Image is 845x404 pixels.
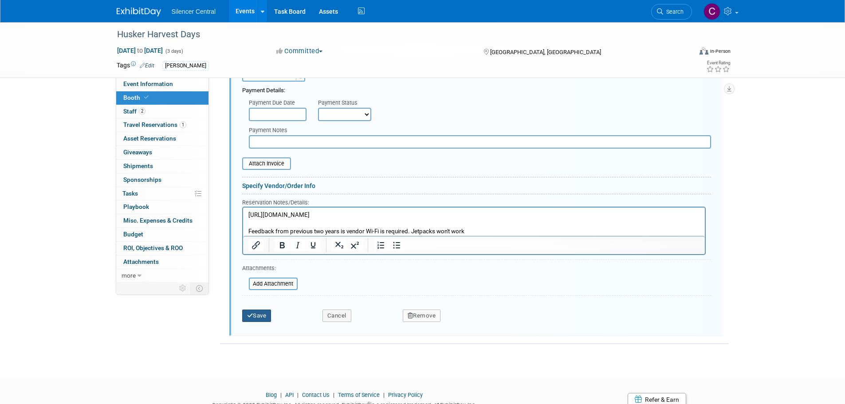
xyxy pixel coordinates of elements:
[114,27,679,43] div: Husker Harvest Days
[704,3,720,20] img: Cade Cox
[116,228,208,241] a: Budget
[117,47,163,55] span: [DATE] [DATE]
[123,135,176,142] span: Asset Reservations
[249,126,711,135] div: Payment Notes
[123,108,145,115] span: Staff
[180,122,186,128] span: 1
[123,121,186,128] span: Travel Reservations
[123,162,153,169] span: Shipments
[116,200,208,214] a: Playbook
[116,146,208,159] a: Giveaways
[190,282,208,294] td: Toggle Event Tabs
[116,160,208,173] a: Shipments
[242,182,315,189] a: Specify Vendor/Order Info
[338,392,380,398] a: Terms of Service
[266,392,277,398] a: Blog
[139,108,145,114] span: 2
[123,80,173,87] span: Event Information
[388,392,423,398] a: Privacy Policy
[318,99,377,108] div: Payment Status
[116,187,208,200] a: Tasks
[123,217,193,224] span: Misc. Expenses & Credits
[123,176,161,183] span: Sponsorships
[332,239,347,251] button: Subscript
[490,49,601,55] span: [GEOGRAPHIC_DATA], [GEOGRAPHIC_DATA]
[123,244,183,251] span: ROI, Objectives & ROO
[162,61,209,71] div: [PERSON_NAME]
[663,8,684,15] span: Search
[116,214,208,227] a: Misc. Expenses & Credits
[136,47,144,54] span: to
[116,78,208,91] a: Event Information
[122,190,138,197] span: Tasks
[123,203,149,210] span: Playbook
[347,239,362,251] button: Superscript
[242,82,711,95] div: Payment Details:
[242,198,706,207] div: Reservation Notes/Details:
[116,173,208,187] a: Sponsorships
[116,255,208,269] a: Attachments
[273,47,326,56] button: Committed
[243,208,705,236] iframe: Rich Text Area
[116,105,208,118] a: Staff2
[116,91,208,105] a: Booth
[116,242,208,255] a: ROI, Objectives & ROO
[123,149,152,156] span: Giveaways
[165,48,183,54] span: (3 days)
[144,95,149,100] i: Booth reservation complete
[242,310,271,322] button: Save
[306,239,321,251] button: Underline
[640,46,731,59] div: Event Format
[285,392,294,398] a: API
[295,392,301,398] span: |
[172,8,216,15] span: Silencer Central
[302,392,330,398] a: Contact Us
[116,118,208,132] a: Travel Reservations1
[140,63,154,69] a: Edit
[373,239,389,251] button: Numbered list
[175,282,191,294] td: Personalize Event Tab Strip
[117,61,154,71] td: Tags
[116,269,208,282] a: more
[389,239,404,251] button: Bullet list
[278,392,284,398] span: |
[117,8,161,16] img: ExhibitDay
[706,61,730,65] div: Event Rating
[249,99,305,108] div: Payment Due Date
[290,239,305,251] button: Italic
[122,272,136,279] span: more
[381,392,387,398] span: |
[116,132,208,145] a: Asset Reservations
[248,239,263,251] button: Insert/edit link
[651,4,692,20] a: Search
[322,310,351,322] button: Cancel
[123,94,150,101] span: Booth
[710,48,731,55] div: In-Person
[242,264,298,275] div: Attachments:
[700,47,708,55] img: Format-Inperson.png
[331,392,337,398] span: |
[275,239,290,251] button: Bold
[403,310,441,322] button: Remove
[123,231,143,238] span: Budget
[123,258,159,265] span: Attachments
